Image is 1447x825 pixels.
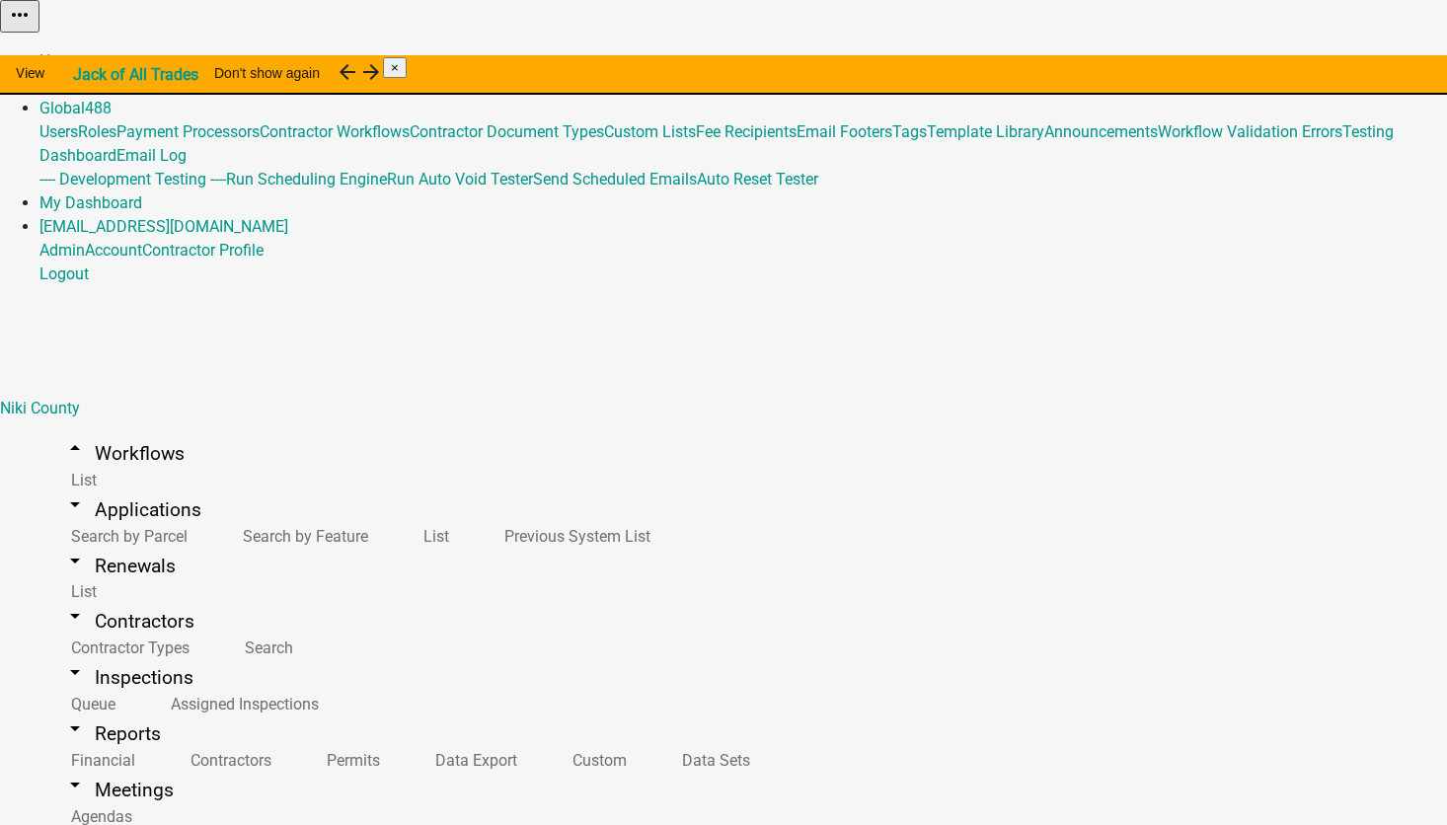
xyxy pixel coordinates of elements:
a: Run Scheduling Engine [226,170,387,188]
a: arrow_drop_downApplications [39,487,225,533]
span: × [391,60,399,75]
a: Fee Recipients [696,122,797,141]
a: Roles [78,122,116,141]
i: more_horiz [8,3,32,27]
a: Financial [39,739,159,782]
div: Global488 [39,120,1447,191]
a: Admin [39,241,85,260]
a: Previous System List [473,515,674,558]
a: Email Footers [797,122,892,141]
a: Payment Processors [116,122,260,141]
i: arrow_drop_up [63,436,87,460]
a: Run Auto Void Tester [387,170,533,188]
a: Global488 [39,99,112,117]
a: List [39,570,120,613]
a: List [39,459,120,501]
a: Send Scheduled Emails [533,170,697,188]
a: ---- Development Testing ---- [39,170,226,188]
a: Contractor Document Types [410,122,604,141]
div: [EMAIL_ADDRESS][DOMAIN_NAME] [39,239,1447,286]
a: [EMAIL_ADDRESS][DOMAIN_NAME] [39,217,288,236]
a: Logout [39,264,89,283]
i: arrow_drop_down [63,773,87,796]
a: List [392,515,473,558]
a: Data Sets [650,739,774,782]
a: Contractor Types [39,627,213,669]
i: arrow_drop_down [63,604,87,628]
a: Template Library [927,122,1044,141]
a: arrow_drop_upWorkflows [39,430,208,477]
a: arrow_drop_downRenewals [39,543,199,589]
i: arrow_forward [359,60,383,84]
a: Queue [39,683,139,725]
a: Assigned Inspections [139,683,343,725]
a: Email Log [116,146,187,165]
i: arrow_drop_down [63,660,87,684]
a: Search by Feature [211,515,392,558]
a: Announcements [1044,122,1158,141]
a: Tags [892,122,927,141]
strong: Jack of All Trades [73,65,198,84]
a: Workflow Validation Errors [1158,122,1342,141]
a: Custom Lists [604,122,696,141]
a: arrow_drop_downMeetings [39,767,197,813]
a: Data Export [404,739,541,782]
button: Close [383,57,407,78]
i: arrow_drop_down [63,549,87,572]
a: Search by Parcel [39,515,211,558]
i: arrow_drop_down [63,716,87,740]
i: arrow_drop_down [63,492,87,516]
a: arrow_drop_downInspections [39,654,217,701]
button: Don't show again [198,55,336,91]
a: Users [39,122,78,141]
a: Custom [541,739,650,782]
a: arrow_drop_downContractors [39,598,218,644]
a: My Dashboard [39,193,142,212]
a: Home [39,51,81,70]
a: Account [85,241,142,260]
a: arrow_drop_downReports [39,711,185,757]
a: Contractors [159,739,295,782]
span: 488 [85,99,112,117]
a: Permits [295,739,404,782]
a: Contractor Workflows [260,122,410,141]
a: Search [213,627,317,669]
i: arrow_back [336,60,359,84]
a: Contractor Profile [142,241,264,260]
a: Auto Reset Tester [697,170,818,188]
